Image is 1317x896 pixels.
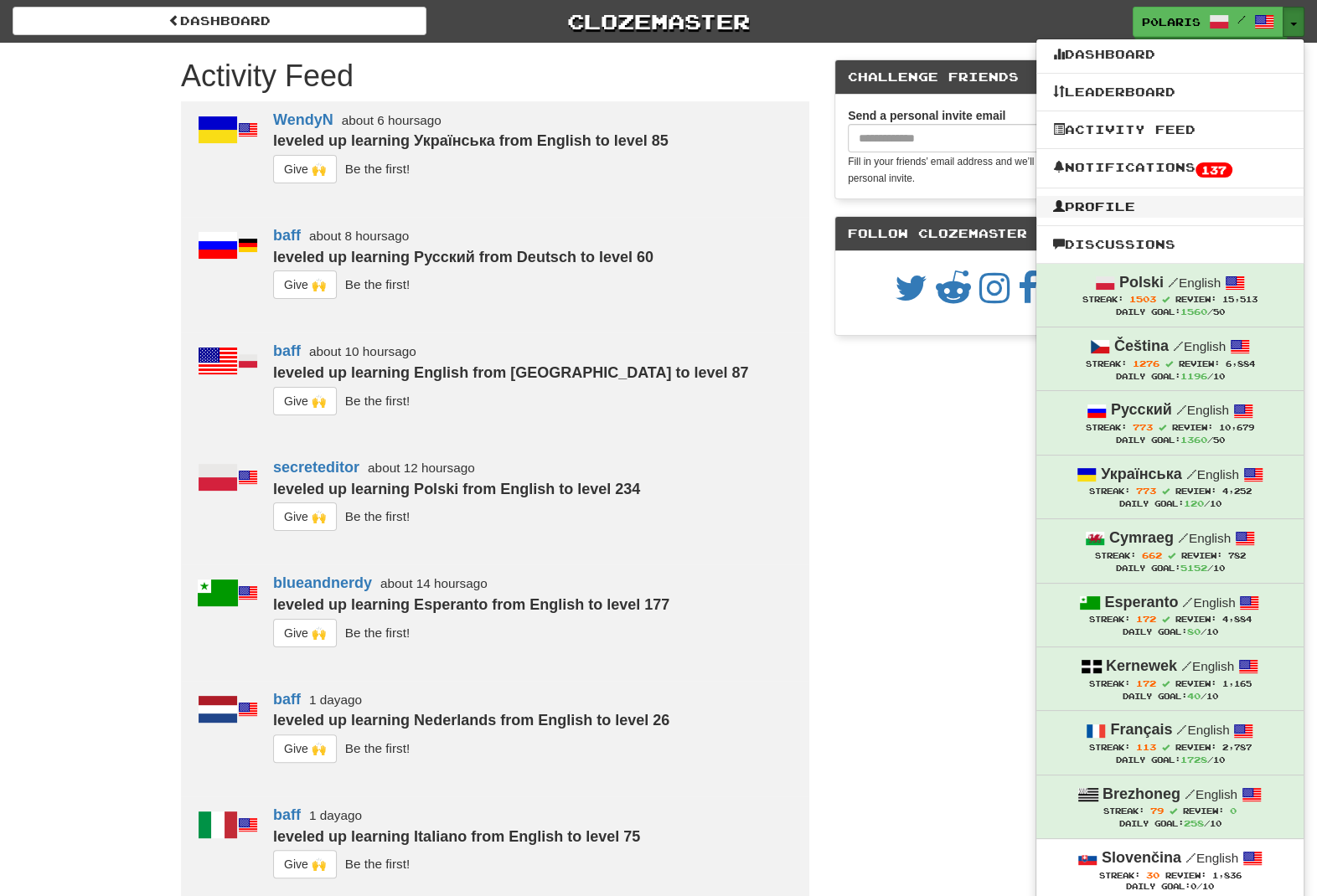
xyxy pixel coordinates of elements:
a: WendyN [273,111,333,128]
a: Русский /English Streak: 773 Review: 10,679 Daily Goal:1360/50 [1036,391,1304,454]
a: p0laris / [1133,7,1283,37]
small: Be the first! [345,625,410,639]
a: Cymraeg /English Streak: 662 Review: 782 Daily Goal:5152/10 [1036,519,1304,582]
span: / [1168,275,1179,290]
span: 662 [1141,550,1161,560]
span: Streak: [1098,871,1139,880]
strong: Cymraeg [1109,529,1174,546]
span: Review: [1180,551,1221,560]
button: Give 🙌 [273,502,337,531]
span: Streak includes today. [1161,615,1169,623]
a: Dashboard [1036,44,1304,65]
small: English [1178,531,1231,545]
span: 1,836 [1211,871,1241,880]
a: Profile [1036,196,1304,218]
small: Fill in your friends’ email address and we’ll send them a personal invite. [848,156,1092,184]
small: English [1185,787,1237,801]
small: about 12 hours ago [368,461,475,475]
span: 15,513 [1222,295,1258,304]
div: Daily Goal: /50 [1053,306,1287,318]
a: Notifications137 [1036,157,1304,180]
strong: leveled up learning Nederlands from English to level 26 [273,712,669,729]
span: Streak: [1088,743,1129,752]
span: Streak includes today. [1165,360,1172,368]
span: 5152 [1180,563,1206,573]
div: Daily Goal: /50 [1053,434,1287,446]
small: English [1173,339,1226,353]
span: Streak: [1082,295,1123,304]
small: 1 day ago [309,693,362,707]
span: 2,787 [1221,743,1251,752]
small: Be the first! [345,162,410,176]
span: / [1178,530,1189,545]
div: Daily Goal: /10 [1053,817,1287,830]
span: 10,679 [1219,423,1254,432]
a: Čeština /English Streak: 1276 Review: 6,884 Daily Goal:1196/10 [1036,327,1304,390]
span: Review: [1175,295,1216,304]
span: / [1176,402,1187,417]
span: / [1185,850,1196,865]
span: 1196 [1180,371,1206,381]
span: Streak includes today. [1167,552,1175,559]
strong: Brezhoneg [1103,785,1180,802]
span: Review: [1175,743,1216,752]
strong: Русский [1111,401,1172,418]
span: 137 [1196,162,1232,178]
span: Streak includes today. [1162,296,1170,303]
small: English [1181,659,1234,673]
a: baff [273,227,301,244]
span: Streak includes today. [1161,487,1169,495]
a: Dashboard [13,7,426,35]
span: 258 [1183,818,1203,828]
a: Activity Feed [1036,119,1304,141]
div: Daily Goal: /10 [1053,562,1287,574]
strong: leveled up learning Polski from English to level 234 [273,481,640,497]
span: Streak includes today. [1159,424,1166,431]
span: Review: [1165,871,1206,880]
strong: Kernewek [1106,657,1177,674]
span: / [1181,658,1192,673]
span: / [1182,595,1193,610]
span: Review: [1183,806,1224,816]
span: p0laris [1142,14,1201,29]
span: 1560 [1180,306,1206,317]
small: Be the first! [345,857,410,871]
span: Review: [1175,487,1216,496]
span: Streak: [1094,551,1135,560]
small: about 10 hours ago [309,344,416,358]
button: Give 🙌 [273,270,337,299]
span: Streak: [1085,359,1126,368]
span: / [1185,786,1196,801]
span: 1276 [1132,358,1159,368]
div: Daily Goal: /10 [1053,690,1287,703]
span: 172 [1135,614,1155,624]
small: English [1176,403,1229,417]
small: Be the first! [345,394,410,408]
strong: Українська [1101,466,1182,482]
a: Esperanto /English Streak: 172 Review: 4,884 Daily Goal:80/10 [1036,584,1304,646]
small: English [1176,723,1229,737]
div: Daily Goal: /10 [1053,754,1287,766]
button: Give 🙌 [273,387,337,415]
small: Be the first! [345,741,410,755]
small: about 14 hours ago [380,576,488,590]
button: Give 🙌 [273,619,337,647]
span: 172 [1135,678,1155,688]
span: 79 [1150,806,1164,816]
strong: Esperanto [1104,594,1178,610]
span: / [1176,722,1187,737]
strong: leveled up learning English from [GEOGRAPHIC_DATA] to level 87 [273,364,748,381]
span: 773 [1133,422,1153,432]
span: Streak includes today. [1161,680,1169,687]
span: Streak: [1088,679,1129,688]
small: about 6 hours ago [342,113,442,127]
span: 113 [1135,742,1155,752]
strong: Polski [1119,274,1164,291]
h1: Activity Feed [181,59,809,93]
a: Français /English Streak: 113 Review: 2,787 Daily Goal:1728/10 [1036,711,1304,774]
span: / [1173,338,1184,353]
strong: Français [1110,721,1172,738]
span: Streak: [1088,615,1129,624]
button: Give 🙌 [273,850,337,878]
a: blueandnerdy [273,574,372,591]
